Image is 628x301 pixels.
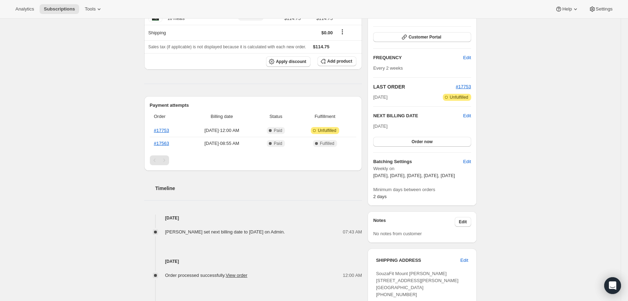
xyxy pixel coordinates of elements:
span: Settings [596,6,613,12]
span: $114.75 [305,15,333,22]
span: $114.75 [313,44,329,49]
span: Every 2 weeks [373,65,403,71]
th: Shipping [144,25,219,40]
h4: [DATE] [144,215,362,222]
span: Fulfilled [320,141,334,146]
span: Tools [85,6,96,12]
button: Settings [585,4,617,14]
span: Edit [463,158,471,165]
span: Edit [463,54,471,61]
span: [DATE] · 08:55 AM [190,140,254,147]
h4: [DATE] [144,258,362,265]
button: Apply discount [266,56,310,67]
a: #17563 [154,141,169,146]
span: $114.75 [284,15,301,22]
span: 2 days [373,194,386,199]
button: Edit [456,255,472,266]
span: Minimum days between orders [373,186,471,193]
h6: Batching Settings [373,158,463,165]
a: View order [226,273,247,278]
span: No notes from customer [373,231,422,236]
span: Paid [274,128,282,133]
span: Apply discount [276,59,306,64]
span: Unfulfilled [318,128,336,133]
span: SouzaFit Mount [PERSON_NAME] [STREET_ADDRESS][PERSON_NAME] [GEOGRAPHIC_DATA] [PHONE_NUMBER] [376,271,459,297]
span: Add product [327,58,352,64]
span: Subscriptions [44,6,75,12]
span: [DATE], [DATE], [DATE], [DATE], [DATE] [373,173,455,178]
span: Weekly on [373,165,471,172]
button: Edit [455,217,471,227]
small: 10 meals [168,16,185,21]
button: Tools [81,4,107,14]
h2: Timeline [155,185,362,192]
span: Unfulfilled [450,94,468,100]
div: Open Intercom Messenger [604,277,621,294]
th: Order [150,109,188,124]
span: Fulfillment [298,113,352,120]
button: Shipping actions [337,28,348,36]
nav: Pagination [150,155,357,165]
h2: FREQUENCY [373,54,463,61]
span: Edit [459,219,467,225]
a: #17753 [154,128,169,133]
span: [PERSON_NAME] set next billing date to [DATE] on Admin. [165,229,285,234]
button: Customer Portal [373,32,471,42]
h2: LAST ORDER [373,83,456,90]
h3: Notes [373,217,455,227]
button: Edit [463,112,471,119]
button: #17753 [456,83,471,90]
span: Analytics [15,6,34,12]
span: Help [562,6,572,12]
span: Customer Portal [409,34,441,40]
button: Help [551,4,583,14]
button: Edit [459,52,475,63]
span: Billing date [190,113,254,120]
button: Subscriptions [40,4,79,14]
span: Status [258,113,294,120]
span: 12:00 AM [343,272,362,279]
span: [DATE] · 12:00 AM [190,127,254,134]
span: [DATE] [373,124,388,129]
a: #17753 [456,84,471,89]
span: 07:43 AM [343,229,362,236]
span: Order now [412,139,433,145]
span: Edit [460,257,468,264]
span: $0.00 [321,30,333,35]
button: Add product [318,56,356,66]
button: Order now [373,137,471,147]
button: Analytics [11,4,38,14]
span: Order processed successfully. [165,273,247,278]
h2: Payment attempts [150,102,357,109]
h2: NEXT BILLING DATE [373,112,463,119]
button: Edit [459,156,475,167]
span: Sales tax (if applicable) is not displayed because it is calculated with each new order. [148,44,306,49]
span: Paid [274,141,282,146]
span: [DATE] [373,94,388,101]
h3: SHIPPING ADDRESS [376,257,460,264]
